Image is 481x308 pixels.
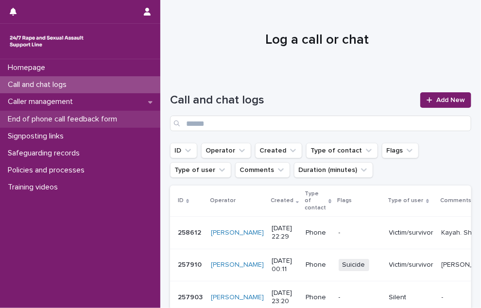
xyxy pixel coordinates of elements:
p: Caller management [4,97,81,106]
p: Phone [306,261,330,269]
p: Operator [210,195,236,206]
a: [PERSON_NAME] [211,229,264,237]
p: Flags [338,195,352,206]
p: 258612 [178,227,203,237]
p: Phone [306,293,330,302]
span: Suicide [339,259,369,271]
p: Safeguarding records [4,149,87,158]
p: Type of user [388,195,424,206]
p: Call and chat logs [4,80,74,89]
p: Comments [441,195,472,206]
p: Signposting links [4,132,71,141]
p: Type of contact [305,188,326,213]
button: Comments [235,162,290,178]
span: Add New [436,97,465,103]
input: Search [170,116,471,131]
p: 257910 [178,259,204,269]
p: ID [178,195,184,206]
p: Phone [306,229,330,237]
h1: Log a call or chat [170,32,464,49]
p: - [442,291,446,302]
p: End of phone call feedback form [4,115,125,124]
button: Flags [382,143,419,158]
p: Created [271,195,293,206]
p: [DATE] 00:11 [272,257,298,274]
p: [DATE] 22:29 [272,224,298,241]
p: Victim/survivor [389,261,434,269]
p: Silent [389,293,434,302]
p: - [339,229,381,237]
p: 257903 [178,291,205,302]
button: Type of contact [306,143,378,158]
p: Victim/survivor [389,229,434,237]
p: [DATE] 23:20 [272,289,298,306]
button: Duration (minutes) [294,162,373,178]
a: [PERSON_NAME] [211,293,264,302]
button: Operator [201,143,251,158]
a: Add New [420,92,471,108]
img: rhQMoQhaT3yELyF149Cw [8,32,86,51]
p: Policies and processes [4,166,92,175]
p: Homepage [4,63,53,72]
button: Created [255,143,302,158]
a: [PERSON_NAME] [211,261,264,269]
button: ID [170,143,197,158]
p: - [339,293,381,302]
h1: Call and chat logs [170,93,414,107]
p: Training videos [4,183,66,192]
button: Type of user [170,162,231,178]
